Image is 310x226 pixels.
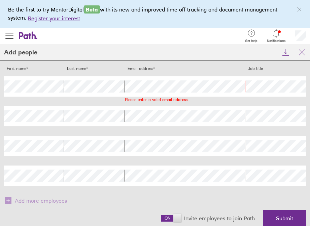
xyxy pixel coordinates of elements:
span: Add more employees [15,195,67,206]
h4: Email address* [125,66,246,71]
div: Be the first to try MentorDigital with its new and improved time off tracking and document manage... [8,5,302,22]
span: Submit [276,215,293,221]
span: Notifications [267,39,286,43]
a: Notifications [267,29,286,43]
h2: Add people [4,44,37,60]
h4: Last name* [64,66,125,71]
h4: First name* [4,66,64,71]
p: Please enter a valid email address [125,97,187,102]
span: Get help [245,39,257,43]
label: Invite employees to join Path [181,213,257,224]
h4: Job title [246,66,306,71]
span: Beta [84,5,100,14]
button: Add more employees [4,195,67,206]
button: Register your interest [28,14,80,22]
